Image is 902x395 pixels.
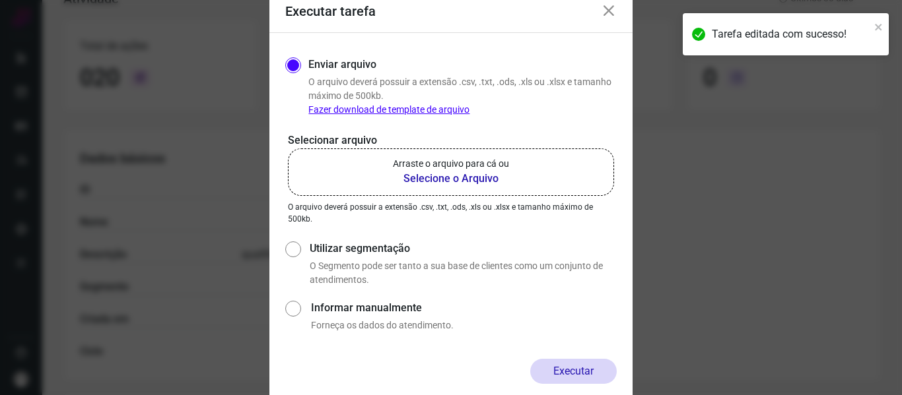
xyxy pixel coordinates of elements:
p: Arraste o arquivo para cá ou [393,157,509,171]
p: O Segmento pode ser tanto a sua base de clientes como um conjunto de atendimentos. [310,259,617,287]
button: close [874,18,884,34]
p: Selecionar arquivo [288,133,614,148]
a: Fazer download de template de arquivo [308,104,469,115]
h3: Executar tarefa [285,3,376,19]
label: Enviar arquivo [308,57,376,73]
p: O arquivo deverá possuir a extensão .csv, .txt, .ods, .xls ou .xlsx e tamanho máximo de 500kb. [288,201,614,225]
label: Informar manualmente [311,300,617,316]
div: Tarefa editada com sucesso! [712,26,870,42]
p: O arquivo deverá possuir a extensão .csv, .txt, .ods, .xls ou .xlsx e tamanho máximo de 500kb. [308,75,617,117]
b: Selecione o Arquivo [393,171,509,187]
p: Forneça os dados do atendimento. [311,319,617,332]
button: Executar [530,359,617,384]
label: Utilizar segmentação [310,241,617,257]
